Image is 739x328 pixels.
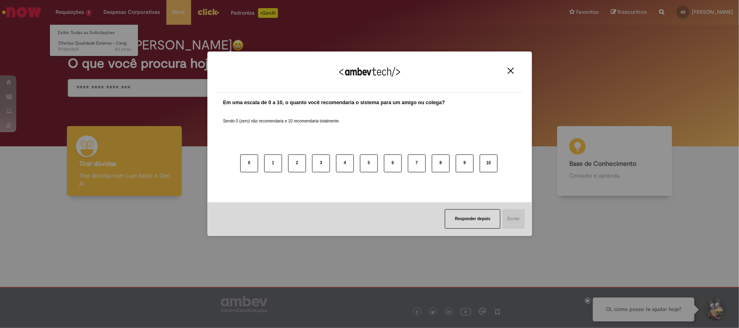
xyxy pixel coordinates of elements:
[456,154,474,172] button: 9
[360,154,378,172] button: 5
[408,154,426,172] button: 7
[480,154,498,172] button: 10
[339,67,400,77] img: Logo Ambevtech
[505,67,516,74] button: Close
[432,154,450,172] button: 8
[223,109,340,124] label: Sendo 0 (zero) não recomendaria e 10 recomendaria totalmente.
[508,68,514,74] img: Close
[264,154,282,172] button: 1
[384,154,402,172] button: 6
[240,154,258,172] button: 0
[336,154,354,172] button: 4
[445,209,500,229] button: Responder depois
[312,154,330,172] button: 3
[223,99,445,107] label: Em uma escala de 0 a 10, o quanto você recomendaria o sistema para um amigo ou colega?
[288,154,306,172] button: 2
